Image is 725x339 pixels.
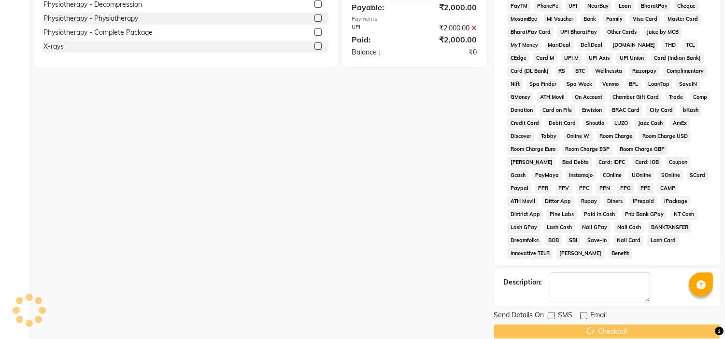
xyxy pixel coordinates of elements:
[687,170,709,181] span: SCard
[507,209,543,220] span: District App
[600,170,625,181] span: COnline
[538,131,560,142] span: Tabby
[592,66,625,77] span: Wellnessta
[559,157,592,168] span: Bad Debts
[540,105,575,116] span: Card on File
[526,79,560,90] span: Spa Finder
[547,209,577,220] span: Pine Labs
[566,170,596,181] span: Instamojo
[629,196,657,207] span: iPrepaid
[537,92,568,103] span: ATH Movil
[555,66,569,77] span: RS
[507,105,536,116] span: Donation
[614,222,644,233] span: Nail Cash
[638,0,670,12] span: BharatPay
[632,157,662,168] span: Card: IOB
[625,79,641,90] span: BFL
[617,183,634,194] span: PPG
[544,222,575,233] span: Lash Cash
[680,105,701,116] span: bKash
[414,47,484,57] div: ₹0
[344,1,414,13] div: Payable:
[682,40,698,51] span: TCL
[566,0,581,12] span: UPI
[555,183,572,194] span: PPV
[581,209,618,220] span: Paid in Cash
[507,144,558,155] span: Room Charge Euro
[545,235,562,246] span: BOB
[662,40,679,51] span: THD
[603,14,626,25] span: Family
[639,131,691,142] span: Room Charge USD
[578,196,600,207] span: Rupay
[414,34,484,45] div: ₹2,000.00
[562,144,613,155] span: Room Charge EGP
[507,222,540,233] span: Lash GPay
[533,53,557,64] span: Card M
[579,222,611,233] span: Nail GPay
[581,14,599,25] span: Bank
[664,14,701,25] span: Master Card
[629,14,660,25] span: Visa Card
[629,66,659,77] span: Razorpay
[628,170,654,181] span: UOnline
[564,131,593,142] span: Online W
[638,183,654,194] span: PPE
[566,235,581,246] span: SBI
[507,14,540,25] span: MosamBee
[344,34,414,45] div: Paid:
[544,14,577,25] span: MI Voucher
[507,79,523,90] span: Nift
[645,79,672,90] span: LoanTap
[663,66,707,77] span: Complimentary
[572,92,606,103] span: On Account
[617,144,668,155] span: Room Charge GBP
[576,183,593,194] span: PPC
[507,196,538,207] span: ATH Movil
[507,0,530,12] span: PayTM
[507,235,541,246] span: Dreamfolks
[657,183,679,194] span: CAMP
[43,41,64,52] div: X-rays
[597,131,636,142] span: Room Charge
[648,222,691,233] span: BANKTANSFER
[43,27,153,38] div: Physiotherapy - Complete Package
[584,0,612,12] span: NearBuy
[579,105,605,116] span: Envision
[344,23,414,33] div: UPI
[507,53,529,64] span: CEdge
[609,105,643,116] span: BRAC Card
[507,183,531,194] span: Paypal
[604,196,626,207] span: Diners
[507,66,552,77] span: Card (DL Bank)
[604,27,640,38] span: Other Cards
[609,248,632,259] span: Benefit
[590,310,607,322] span: Email
[615,0,634,12] span: Loan
[646,105,676,116] span: City Card
[596,157,628,168] span: Card: IDFC
[622,209,667,220] span: Pnb Bank GPay
[507,157,555,168] span: [PERSON_NAME]
[690,92,710,103] span: Comp
[674,0,699,12] span: Cheque
[503,277,542,287] div: Description:
[651,53,704,64] span: Card (Indian Bank)
[532,170,562,181] span: PayMaya
[596,183,613,194] span: PPN
[494,310,544,322] span: Send Details On
[666,157,690,168] span: Coupon
[661,196,690,207] span: iPackage
[344,47,414,57] div: Balance :
[507,27,554,38] span: BharatPay Card
[644,27,682,38] span: Juice by MCB
[613,235,643,246] span: Nail Card
[545,40,574,51] span: MariDeal
[610,40,658,51] span: [DOMAIN_NAME]
[599,79,622,90] span: Venmo
[647,235,679,246] span: Lash Card
[507,131,534,142] span: Discover
[611,118,631,129] span: LUZO
[586,53,613,64] span: UPI Axis
[676,79,700,90] span: SaveIN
